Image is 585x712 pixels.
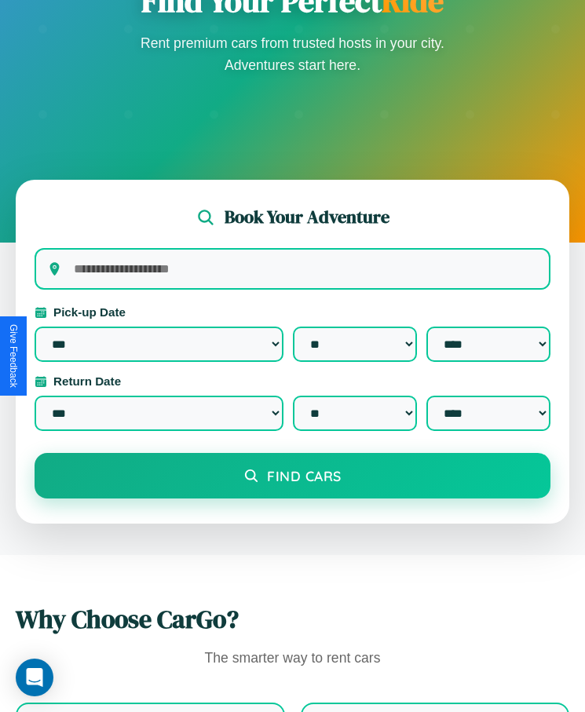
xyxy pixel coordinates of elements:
[16,646,569,671] p: The smarter way to rent cars
[136,32,450,76] p: Rent premium cars from trusted hosts in your city. Adventures start here.
[16,602,569,637] h2: Why Choose CarGo?
[35,453,550,498] button: Find Cars
[35,305,550,319] label: Pick-up Date
[8,324,19,388] div: Give Feedback
[35,374,550,388] label: Return Date
[225,205,389,229] h2: Book Your Adventure
[16,659,53,696] div: Open Intercom Messenger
